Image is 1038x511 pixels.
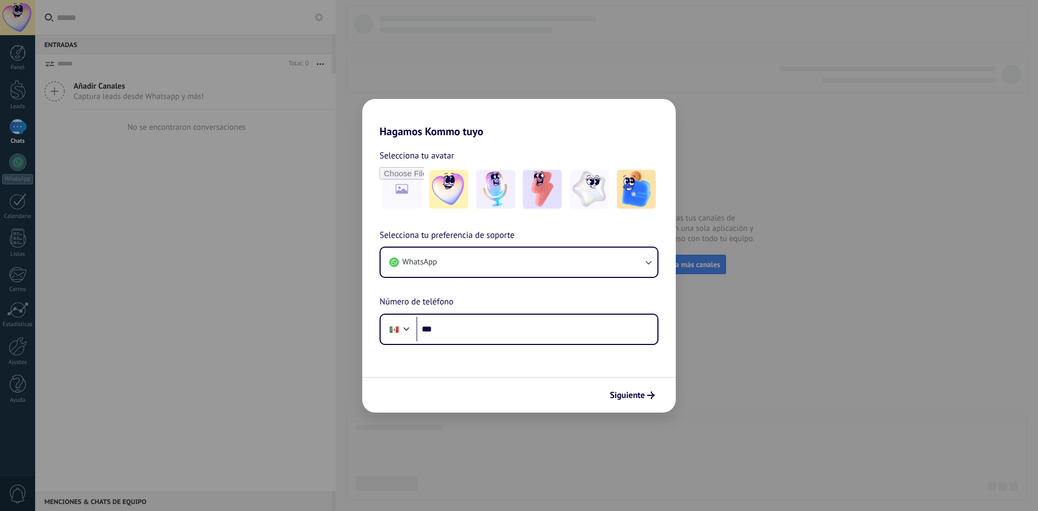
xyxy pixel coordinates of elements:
[610,391,645,399] span: Siguiente
[523,170,562,209] img: -3.jpeg
[384,318,404,341] div: Mexico: + 52
[617,170,656,209] img: -5.jpeg
[380,149,454,163] span: Selecciona tu avatar
[362,99,676,138] h2: Hagamos Kommo tuyo
[381,248,657,277] button: WhatsApp
[380,229,515,243] span: Selecciona tu preferencia de soporte
[476,170,515,209] img: -2.jpeg
[605,386,660,404] button: Siguiente
[570,170,609,209] img: -4.jpeg
[380,295,454,309] span: Número de teléfono
[429,170,468,209] img: -1.jpeg
[402,257,437,268] span: WhatsApp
